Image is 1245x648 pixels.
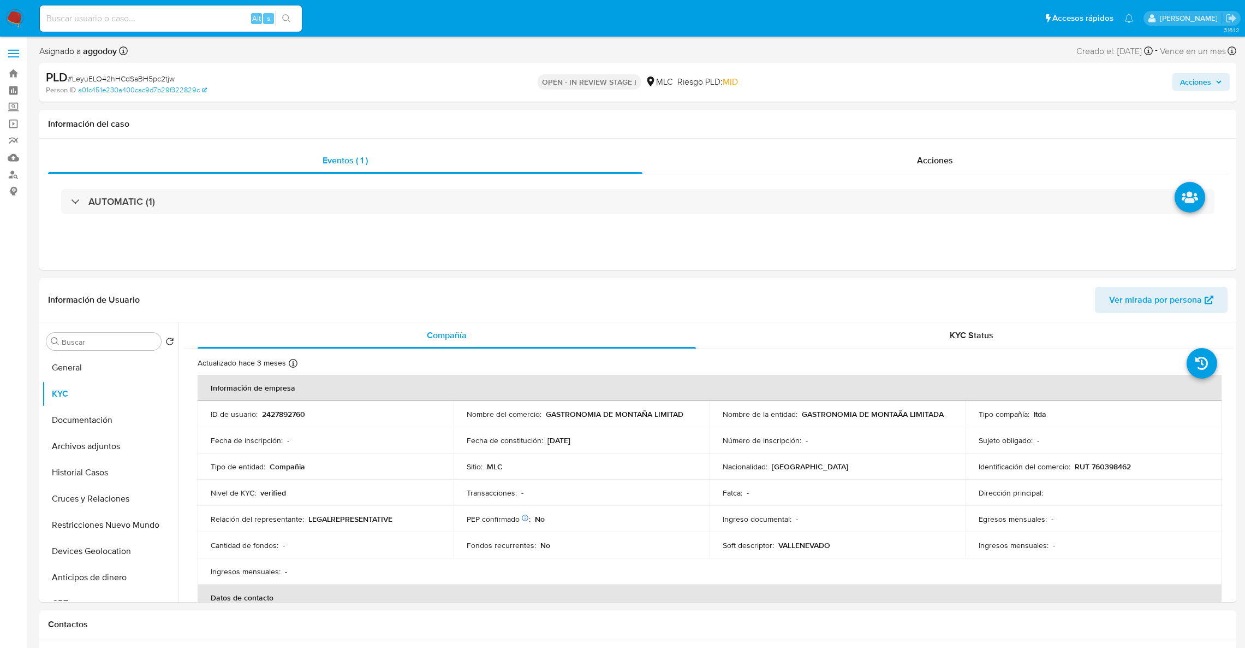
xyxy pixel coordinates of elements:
[88,196,155,208] h3: AUTOMATIC (1)
[723,540,774,550] p: Soft descriptor :
[42,433,178,460] button: Archivos adjuntos
[723,435,801,445] p: Número de inscripción :
[1051,514,1053,524] p: -
[540,540,550,550] p: No
[979,488,1043,498] p: Dirección principal :
[723,409,797,419] p: Nombre de la entidad :
[1180,73,1211,91] span: Acciones
[42,381,178,407] button: KYC
[723,462,767,472] p: Nacionalidad :
[979,514,1047,524] p: Egresos mensuales :
[1037,435,1039,445] p: -
[979,462,1070,472] p: Identificación del comercio :
[645,76,673,88] div: MLC
[1172,73,1230,91] button: Acciones
[467,462,482,472] p: Sitio :
[467,488,517,498] p: Transacciones :
[48,119,1228,129] h1: Información del caso
[917,154,953,167] span: Acciones
[802,409,944,419] p: GASTRONOMIA DE MONTAÃA LIMITADA
[950,329,993,341] span: KYC Status
[42,355,178,381] button: General
[51,337,59,346] button: Buscar
[81,45,117,57] b: aggodoy
[252,13,261,23] span: Alt
[723,488,742,498] p: Fatca :
[979,435,1033,445] p: Sujeto obligado :
[1124,14,1134,23] a: Notificaciones
[1109,287,1202,313] span: Ver mirada por persona
[61,189,1214,214] div: AUTOMATIC (1)
[211,488,256,498] p: Nivel de KYC :
[42,591,178,617] button: CBT
[165,337,174,349] button: Volver al orden por defecto
[42,486,178,512] button: Cruces y Relaciones
[538,74,641,90] p: OPEN - IN REVIEW STAGE I
[308,514,392,524] p: LEGALREPRESENTATIVE
[42,564,178,591] button: Anticipos de dinero
[211,514,304,524] p: Relación del representante :
[723,75,738,88] span: MID
[1155,44,1158,58] span: -
[1225,13,1237,24] a: Salir
[467,540,536,550] p: Fondos recurrentes :
[198,358,286,368] p: Actualizado hace 3 meses
[287,435,289,445] p: -
[323,154,368,167] span: Eventos ( 1 )
[1075,462,1131,472] p: RUT 760398462
[275,11,297,26] button: search-icon
[46,85,76,95] b: Person ID
[467,514,531,524] p: PEP confirmado :
[546,409,683,419] p: GASTRONOMIA DE MONTAÑA LIMITAD
[260,488,286,498] p: verified
[48,619,1228,630] h1: Contactos
[270,462,305,472] p: Compañia
[267,13,270,23] span: s
[211,462,265,472] p: Tipo de entidad :
[778,540,830,550] p: VALLENEVADO
[547,435,570,445] p: [DATE]
[1076,44,1153,58] div: Creado el: [DATE]
[68,73,175,84] span: # LeyuELQ42hHCdSaBH5pc2tjw
[211,409,258,419] p: ID de usuario :
[535,514,545,524] p: No
[211,567,281,576] p: Ingresos mensuales :
[46,68,68,86] b: PLD
[283,540,285,550] p: -
[211,540,278,550] p: Cantidad de fondos :
[979,409,1029,419] p: Tipo compañía :
[1053,540,1055,550] p: -
[198,375,1222,401] th: Información de empresa
[1095,287,1228,313] button: Ver mirada por persona
[467,435,543,445] p: Fecha de constitución :
[39,45,117,57] span: Asignado a
[262,409,305,419] p: 2427892760
[198,585,1222,611] th: Datos de contacto
[1160,13,1222,23] p: agustina.godoy@mercadolibre.com
[796,514,798,524] p: -
[42,512,178,538] button: Restricciones Nuevo Mundo
[40,11,302,26] input: Buscar usuario o caso...
[1052,13,1113,24] span: Accesos rápidos
[806,435,808,445] p: -
[979,540,1049,550] p: Ingresos mensuales :
[211,435,283,445] p: Fecha de inscripción :
[747,488,749,498] p: -
[1160,45,1226,57] span: Vence en un mes
[723,514,791,524] p: Ingreso documental :
[42,460,178,486] button: Historial Casos
[677,76,738,88] span: Riesgo PLD:
[1034,409,1046,419] p: ltda
[285,567,287,576] p: -
[78,85,207,95] a: a01c451e230a400cac9d7b29f322829c
[42,407,178,433] button: Documentación
[772,462,848,472] p: [GEOGRAPHIC_DATA]
[42,538,178,564] button: Devices Geolocation
[467,409,541,419] p: Nombre del comercio :
[62,337,157,347] input: Buscar
[487,462,503,472] p: MLC
[48,294,140,305] h1: Información de Usuario
[427,329,467,341] span: Compañía
[521,488,523,498] p: -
